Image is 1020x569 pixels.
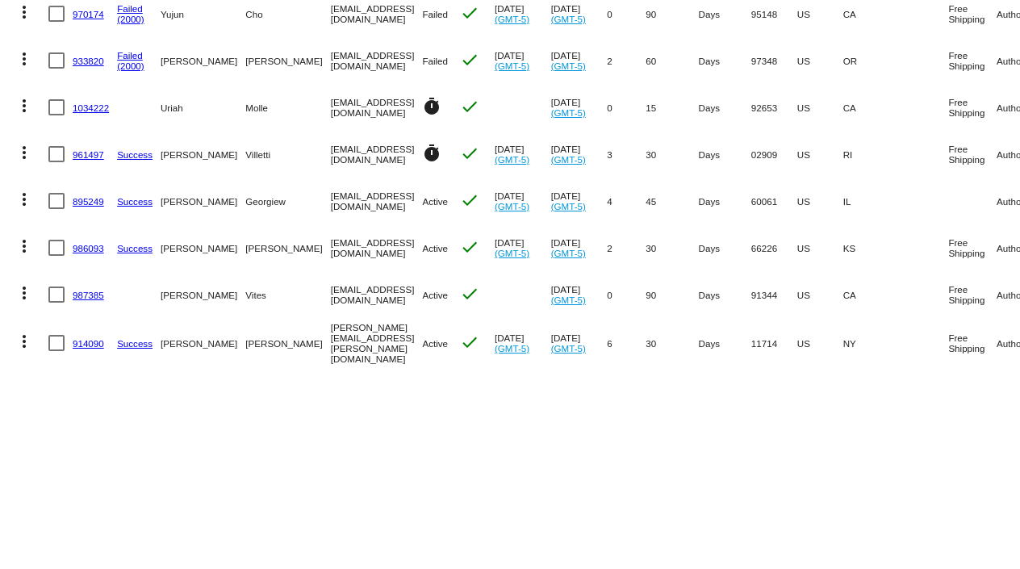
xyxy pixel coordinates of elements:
[117,3,143,14] a: Failed
[495,14,529,24] a: (GMT-5)
[948,84,997,131] mat-cell: Free Shipping
[699,37,751,84] mat-cell: Days
[15,2,34,22] mat-icon: more_vert
[73,9,104,19] a: 970174
[73,56,104,66] a: 933820
[73,290,104,300] a: 987385
[73,338,104,349] a: 914090
[948,224,997,271] mat-cell: Free Shipping
[646,37,698,84] mat-cell: 60
[843,37,949,84] mat-cell: OR
[15,49,34,69] mat-icon: more_vert
[73,196,104,207] a: 895249
[948,37,997,84] mat-cell: Free Shipping
[460,3,479,23] mat-icon: check
[948,131,997,178] mat-cell: Free Shipping
[797,37,843,84] mat-cell: US
[551,37,608,84] mat-cell: [DATE]
[331,37,423,84] mat-cell: [EMAIL_ADDRESS][DOMAIN_NAME]
[73,243,104,253] a: 986093
[751,37,797,84] mat-cell: 97348
[15,283,34,303] mat-icon: more_vert
[948,271,997,318] mat-cell: Free Shipping
[948,318,997,368] mat-cell: Free Shipping
[73,103,109,113] a: 1034222
[245,37,330,84] mat-cell: [PERSON_NAME]
[551,14,586,24] a: (GMT-5)
[15,143,34,162] mat-icon: more_vert
[15,332,34,351] mat-icon: more_vert
[422,9,448,19] span: Failed
[948,368,997,415] mat-cell: Free Shipping
[15,190,34,209] mat-icon: more_vert
[15,236,34,256] mat-icon: more_vert
[73,149,104,160] a: 961497
[15,96,34,115] mat-icon: more_vert
[495,37,551,84] mat-cell: [DATE]
[607,37,646,84] mat-cell: 2
[117,14,144,24] a: (2000)
[161,37,245,84] mat-cell: [PERSON_NAME]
